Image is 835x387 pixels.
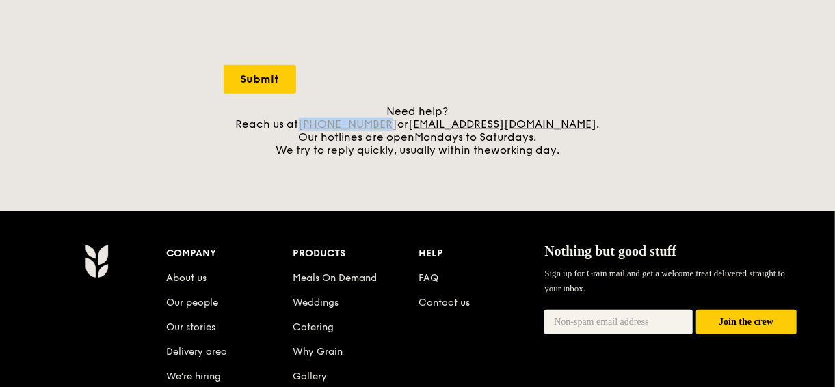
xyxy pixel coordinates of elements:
[167,272,207,284] a: About us
[299,118,398,131] a: [PHONE_NUMBER]
[167,321,216,333] a: Our stories
[224,105,612,157] div: Need help? Reach us at or . Our hotlines are open We try to reply quickly, usually within the
[419,244,544,263] div: Help
[415,131,537,144] span: Mondays to Saturdays.
[224,65,296,94] input: Submit
[544,310,692,334] input: Non-spam email address
[419,272,438,284] a: FAQ
[544,243,676,258] span: Nothing but good stuff
[544,268,785,293] span: Sign up for Grain mail and get a welcome treat delivered straight to your inbox.
[293,244,419,263] div: Products
[293,371,327,382] a: Gallery
[85,244,109,278] img: Grain
[167,371,222,382] a: We’re hiring
[224,1,432,54] iframe: reCAPTCHA
[293,297,339,308] a: Weddings
[696,310,797,335] button: Join the crew
[167,244,293,263] div: Company
[293,272,377,284] a: Meals On Demand
[491,144,559,157] span: working day.
[167,297,219,308] a: Our people
[167,346,228,358] a: Delivery area
[409,118,597,131] a: [EMAIL_ADDRESS][DOMAIN_NAME]
[293,346,343,358] a: Why Grain
[419,297,470,308] a: Contact us
[293,321,334,333] a: Catering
